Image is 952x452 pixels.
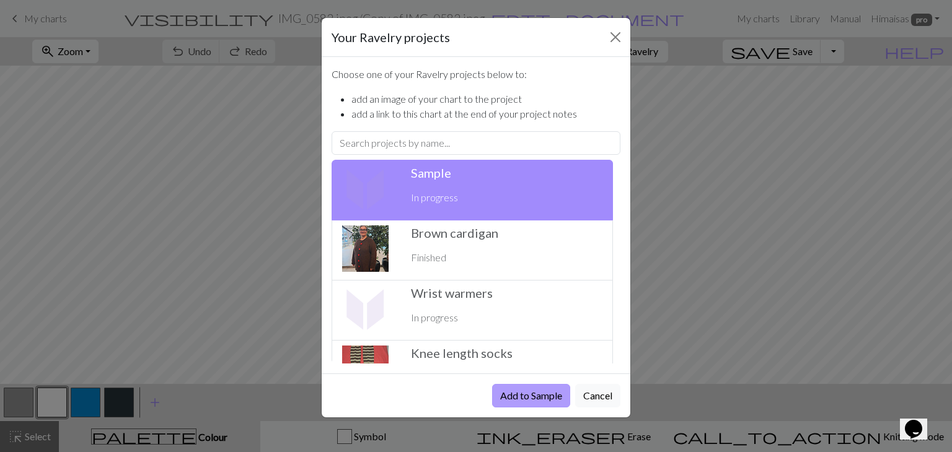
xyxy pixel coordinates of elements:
[492,384,570,407] button: Add to Sample
[342,285,389,332] img: Project thumbnail
[606,27,625,47] button: Close
[575,384,620,407] button: Cancel
[411,250,602,265] p: Finished
[332,131,620,155] input: Search projects by name...
[900,402,940,440] iframe: chat widget
[351,92,620,106] li: add an image of your chart to the project
[411,285,602,300] h5: Wrist warmers ️
[342,346,389,392] img: Project thumbnail
[351,106,620,121] li: add a link to this chart at the end of your project notes
[411,310,602,325] p: In progress
[411,190,602,205] p: In progress
[342,165,389,212] img: Project thumbnail
[332,67,620,82] p: Choose one of your Ravelry projects below to:
[411,346,602,360] h5: Knee length socks ️
[411,165,602,180] h5: Sample ️
[332,28,450,46] h5: Your Ravelry projects
[411,225,602,240] h5: Brown cardigan ️
[342,225,389,272] img: Project thumbnail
